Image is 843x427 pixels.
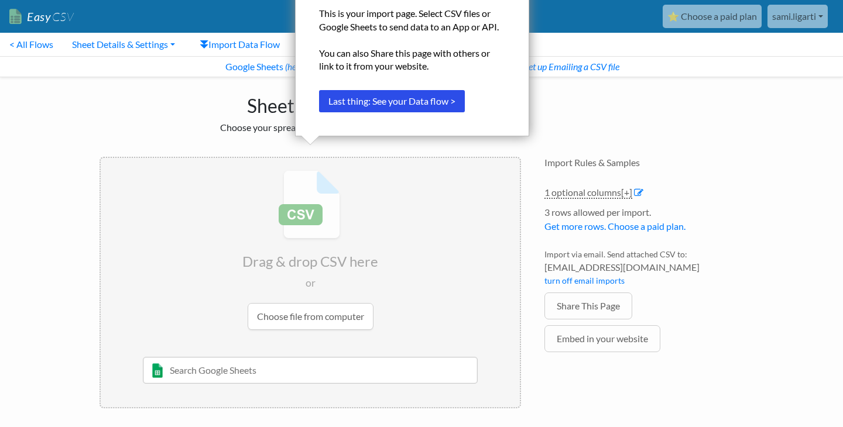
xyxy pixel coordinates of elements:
a: Share This Page [544,292,632,319]
h2: Choose your spreadsheet below to import. [100,122,521,133]
a: EasyCSV [9,5,74,29]
p: You can also Share this page with others or link to it from your website. [319,47,505,73]
h4: Import Rules & Samples [544,157,743,168]
a: sami.ligarti [767,5,828,28]
h1: Sheet Import [100,89,521,117]
a: How to set up Emailing a CSV file [495,61,619,72]
a: Scheduled fetcher [289,33,380,56]
span: [EMAIL_ADDRESS][DOMAIN_NAME] [544,260,743,274]
a: turn off email imports [544,276,625,285]
a: ⭐ Choose a paid plan [663,5,762,28]
p: This is your import page. Select CSV files or Google Sheets to send data to an App or API. [319,7,505,33]
li: 3 rows allowed per import. [544,205,743,239]
a: 1 optional columns[+] [544,187,632,199]
li: Import via email. Send attached CSV to: [544,248,743,292]
a: Sheet Details & Settings [63,33,184,56]
a: Google Sheets [224,61,283,72]
a: Get more rows. Choose a paid plan. [544,221,686,232]
a: (help) [285,61,306,72]
span: CSV [51,9,74,24]
button: Last thing: See your Data flow > [319,90,465,112]
span: [+] [621,187,632,198]
a: Import Data Flow [190,33,289,56]
input: Search Google Sheets [143,357,478,384]
a: Embed in your website [544,325,660,352]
